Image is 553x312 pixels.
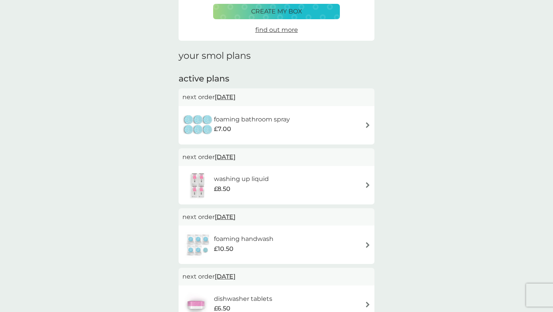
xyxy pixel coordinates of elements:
[182,92,371,102] p: next order
[213,4,340,19] button: create my box
[215,269,235,284] span: [DATE]
[182,272,371,282] p: next order
[365,182,371,188] img: arrow right
[214,124,231,134] span: £7.00
[365,302,371,307] img: arrow right
[365,242,371,248] img: arrow right
[251,7,302,17] p: create my box
[214,234,273,244] h6: foaming handwash
[215,90,235,105] span: [DATE]
[214,115,290,124] h6: foaming bathroom spray
[182,231,214,258] img: foaming handwash
[214,184,230,194] span: £8.50
[255,26,298,33] span: find out more
[215,149,235,164] span: [DATE]
[179,73,374,85] h2: active plans
[182,152,371,162] p: next order
[365,122,371,128] img: arrow right
[179,50,374,61] h1: your smol plans
[215,209,235,224] span: [DATE]
[214,174,269,184] h6: washing up liquid
[214,294,272,304] h6: dishwasher tablets
[182,172,214,199] img: washing up liquid
[214,244,233,254] span: £10.50
[255,25,298,35] a: find out more
[182,212,371,222] p: next order
[182,112,214,139] img: foaming bathroom spray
